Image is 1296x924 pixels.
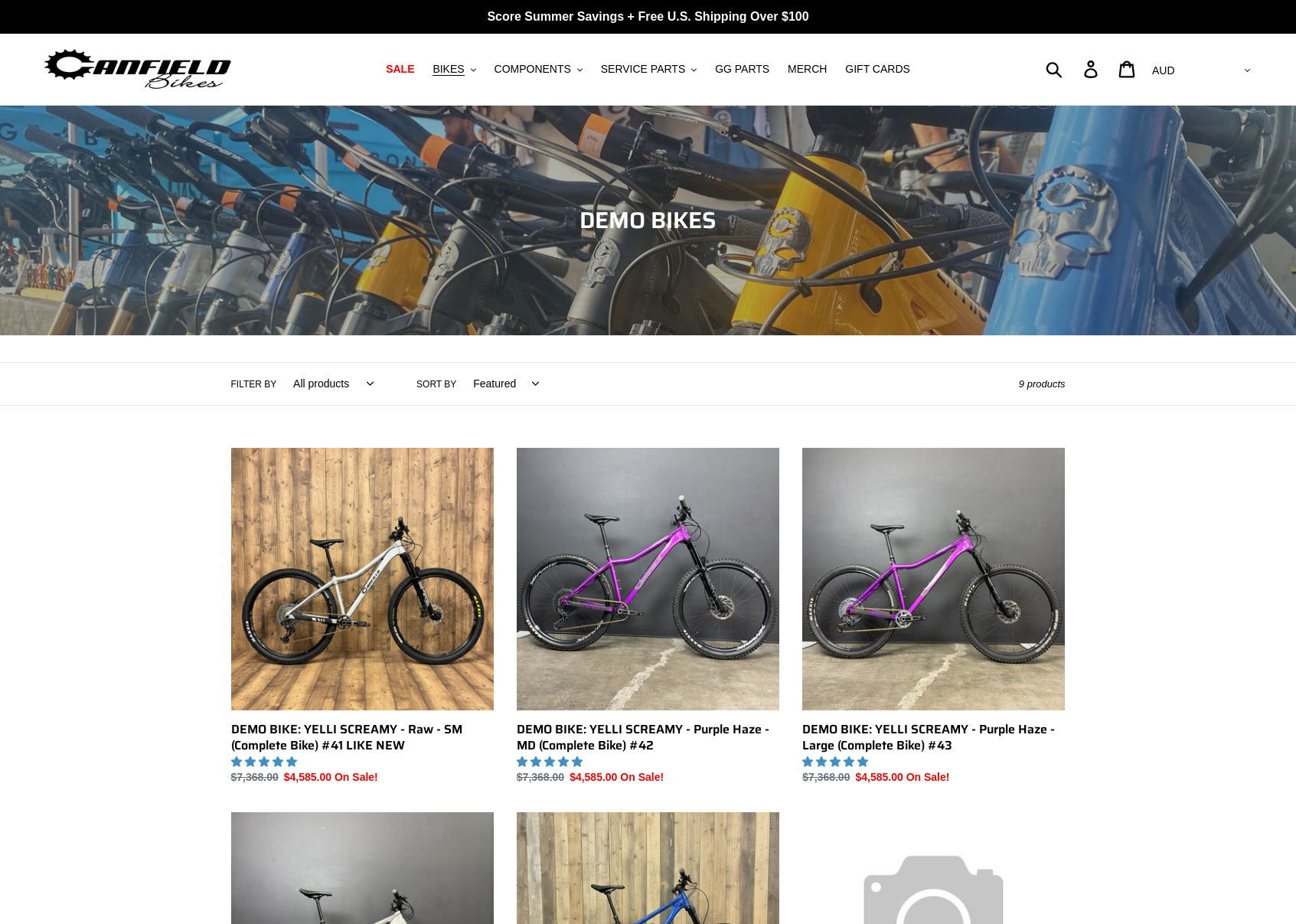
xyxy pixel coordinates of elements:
span: GIFT CARDS [845,63,910,76]
label: Filter by [231,377,277,391]
span: GG PARTS [715,63,769,76]
button: SERVICE PARTS [593,59,704,80]
label: Sort by [416,377,456,391]
span: 9 products [1019,378,1066,390]
button: BIKES [425,59,483,80]
a: MERCH [780,59,834,80]
a: GIFT CARDS [837,59,918,80]
span: DEMO BIKES [579,202,717,238]
a: GG PARTS [707,59,777,80]
button: COMPONENTS [487,59,590,80]
span: SALE [386,63,414,76]
input: Search [1054,52,1093,86]
img: Canfield Bikes [42,45,233,93]
span: MERCH [788,63,827,76]
a: SALE [378,59,422,80]
span: SERVICE PARTS [601,63,685,76]
span: COMPONENTS [495,63,571,76]
span: BIKES [433,63,464,76]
